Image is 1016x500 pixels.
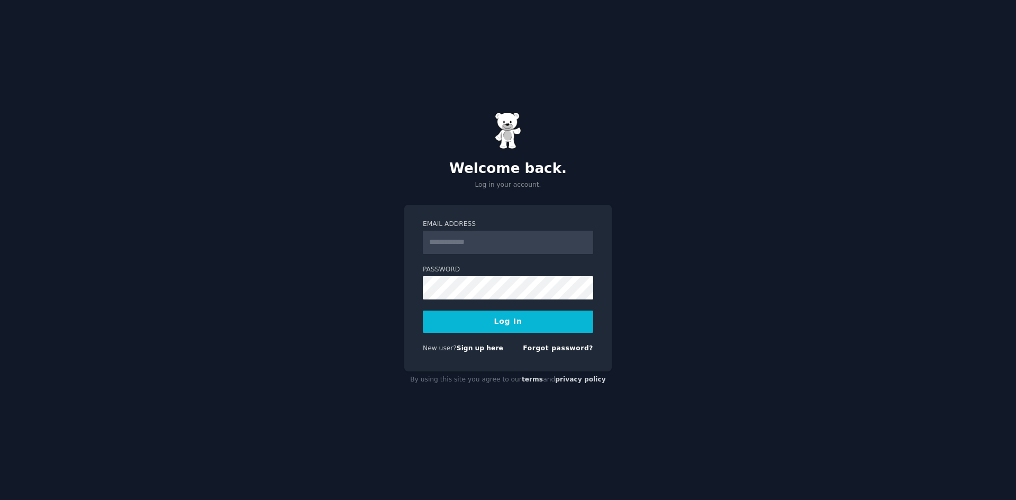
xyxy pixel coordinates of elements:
span: New user? [423,344,457,352]
a: privacy policy [555,376,606,383]
button: Log In [423,311,593,333]
h2: Welcome back. [404,160,612,177]
a: Forgot password? [523,344,593,352]
a: terms [522,376,543,383]
div: By using this site you agree to our and [404,371,612,388]
img: Gummy Bear [495,112,521,149]
a: Sign up here [457,344,503,352]
p: Log in your account. [404,180,612,190]
label: Password [423,265,593,275]
label: Email Address [423,220,593,229]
